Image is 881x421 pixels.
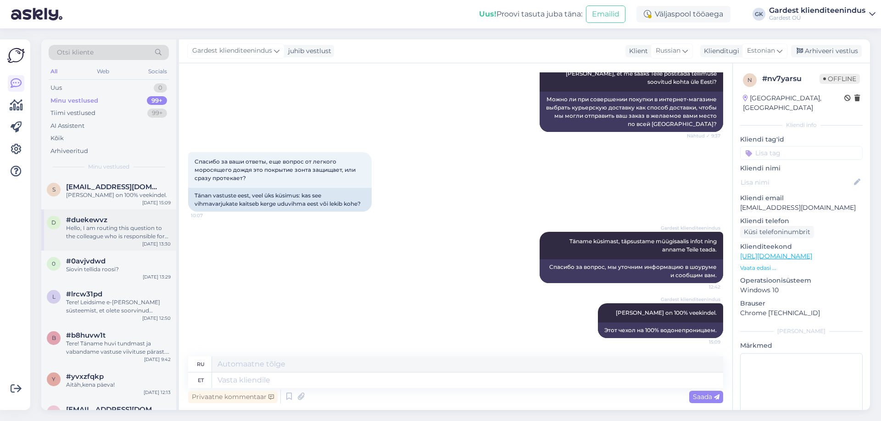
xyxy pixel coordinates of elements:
button: Emailid [586,5,625,23]
p: Kliendi tag'id [740,135,863,144]
b: Uus! [479,10,496,18]
input: Lisa nimi [741,177,852,187]
span: 0 [52,260,56,267]
span: d [51,219,56,226]
span: #yvxzfqkp [66,372,104,381]
div: 99+ [147,96,167,105]
p: Klienditeekond [740,242,863,252]
div: [PERSON_NAME] [740,327,863,335]
div: Küsi telefoninumbrit [740,226,814,238]
div: [DATE] 15:09 [142,199,171,206]
div: ru [197,356,205,372]
a: [URL][DOMAIN_NAME] [740,252,812,260]
span: #b8huvw1t [66,331,106,339]
div: GK [753,8,765,21]
div: Privaatne kommentaar [188,391,278,403]
p: Brauser [740,299,863,308]
span: b [52,334,56,341]
div: juhib vestlust [284,46,331,56]
input: Lisa tag [740,146,863,160]
div: Socials [146,66,169,77]
div: # nv7yarsu [762,73,820,84]
div: 99+ [147,109,167,118]
span: Minu vestlused [88,163,129,171]
div: Этот чехол на 100% водонепроницаем. [598,323,723,338]
div: Gardest klienditeenindus [769,7,865,14]
span: #duekewvz [66,216,107,224]
div: Klienditugi [700,46,739,56]
span: n [747,77,752,83]
p: Windows 10 [740,285,863,295]
div: Aitäh,kena päeva! [66,381,171,389]
span: Saada [693,393,719,401]
div: Siovin tellida roosi? [66,265,171,273]
span: Gardest klienditeenindus [661,296,720,303]
div: Väljaspool tööaega [636,6,730,22]
div: Tere! Täname huvi tundmast ja vabandame vastuse viivituse pärast. Kahjuks ei [PERSON_NAME] tootei... [66,339,171,356]
span: Спасибо за ваши ответы, еще вопрос от легкого моросящего дождя это покрытие зонта защищает, или с... [195,158,357,181]
div: Gardest OÜ [769,14,865,22]
p: Märkmed [740,341,863,350]
div: Kliendi info [740,121,863,129]
div: Можно ли при совершении покупки в интернет-магазине выбрать курьерскую доставку как способ достав... [540,92,723,132]
a: Gardest klienditeenindusGardest OÜ [769,7,875,22]
div: Kõik [50,134,64,143]
div: et [198,372,204,388]
div: Arhiveeri vestlus [791,45,862,57]
div: [PERSON_NAME] on 100% veekindel. [66,191,171,199]
span: d2ave@hotmail.com [66,405,162,414]
span: #lrcw31pd [66,290,102,298]
span: Estonian [747,46,775,56]
span: Ostu vormistades on võimalik e-poes valida tarneviisiks [PERSON_NAME], et me saaks Teile postitad... [564,62,718,85]
div: Hello, I am routing this question to the colleague who is responsible for this topic. The reply m... [66,224,171,241]
div: All [49,66,59,77]
div: Web [95,66,111,77]
div: [DATE] 12:50 [142,315,171,322]
p: [EMAIL_ADDRESS][DOMAIN_NAME] [740,203,863,213]
p: Operatsioonisüsteem [740,276,863,285]
span: sergeikonenko@gmail.com [66,183,162,191]
span: d [51,409,56,416]
img: Askly Logo [7,47,25,64]
span: Otsi kliente [57,48,94,57]
span: Russian [656,46,680,56]
div: Arhiveeritud [50,147,88,156]
div: Proovi tasuta juba täna: [479,9,582,20]
span: s [52,186,56,193]
div: 0 [154,83,167,93]
span: 15:09 [686,339,720,345]
span: Nähtud ✓ 9:37 [686,132,720,139]
div: [DATE] 13:29 [143,273,171,280]
span: #0avjvdwd [66,257,106,265]
div: [DATE] 13:30 [142,241,171,247]
p: Kliendi nimi [740,164,863,173]
div: Klient [625,46,648,56]
div: [DATE] 9:42 [144,356,171,363]
span: Gardest klienditeenindus [192,46,272,56]
p: Kliendi email [740,193,863,203]
span: Täname küsimast, täpsustame müügisaalis infot ning anname Teile teada. [569,238,718,253]
div: Tere! Leidsime e-[PERSON_NAME] süsteemist, et olete soorvinud vormistada tellimust, aga olete hül... [66,298,171,315]
p: Kliendi telefon [740,216,863,226]
span: 12:42 [686,284,720,290]
p: Chrome [TECHNICAL_ID] [740,308,863,318]
div: Uus [50,83,62,93]
div: Спасибо за вопрос, мы уточним информацию в шоуруме и сообщим вам. [540,259,723,283]
div: [GEOGRAPHIC_DATA], [GEOGRAPHIC_DATA] [743,93,844,113]
span: l [52,293,56,300]
span: [PERSON_NAME] on 100% veekindel. [616,309,717,316]
div: Minu vestlused [50,96,98,105]
p: Vaata edasi ... [740,264,863,272]
div: [DATE] 12:13 [144,389,171,396]
span: 10:07 [191,212,225,219]
div: Tiimi vestlused [50,109,95,118]
div: Tänan vastuste eest, veel üks küsimus: kas see vihmavarjukate kaitseb kerge uduvihma eest või lek... [188,188,372,212]
span: y [52,376,56,383]
span: Offline [820,74,860,84]
span: Gardest klienditeenindus [661,224,720,231]
div: AI Assistent [50,121,84,131]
